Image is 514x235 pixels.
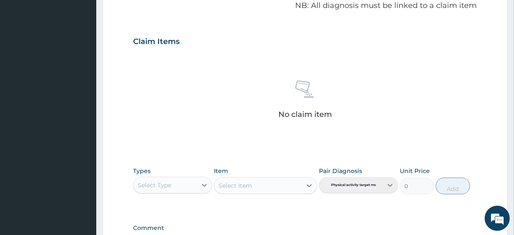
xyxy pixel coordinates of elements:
[15,42,34,63] img: d_794563401_company_1708531726252_794563401
[4,151,159,180] textarea: Type your message and hit 'Enter'
[133,225,477,232] label: Comment
[138,181,171,189] div: Select Type
[133,37,180,46] h3: Claim Items
[278,110,332,119] p: No claim item
[133,168,151,175] label: Types
[137,4,157,24] div: Minimize live chat window
[49,67,116,151] span: We're online!
[44,47,141,58] div: Chat with us now
[133,0,477,11] p: NB: All diagnosis must be linked to a claim item
[319,167,362,175] label: Pair Diagnosis
[436,178,470,194] button: Add
[214,167,228,175] label: Item
[400,167,430,175] label: Unit Price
